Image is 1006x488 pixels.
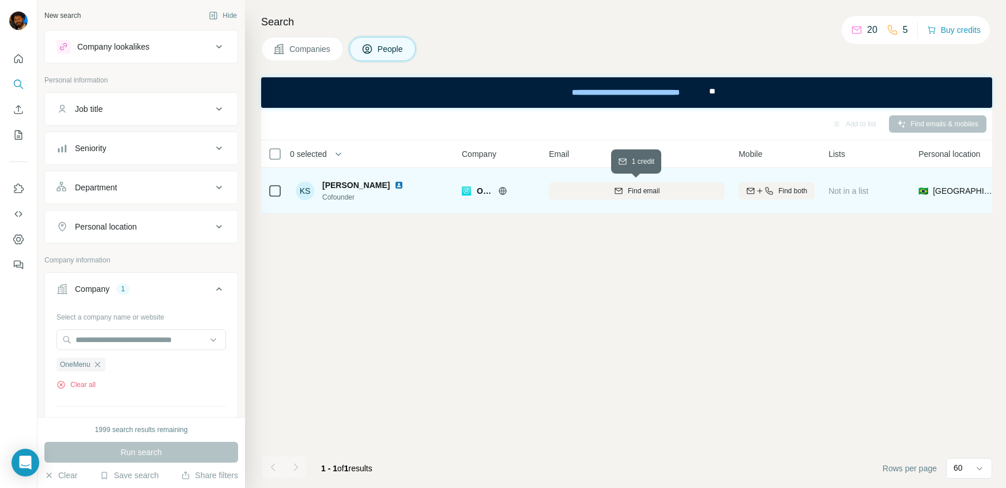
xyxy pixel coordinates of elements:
[9,254,28,275] button: Feedback
[75,142,106,154] div: Seniority
[75,182,117,193] div: Department
[95,425,188,435] div: 1999 search results remaining
[867,23,877,37] p: 20
[378,43,404,55] span: People
[883,463,937,474] span: Rows per page
[337,464,344,473] span: of
[9,48,28,69] button: Quick start
[778,186,807,196] span: Find both
[44,75,238,85] p: Personal information
[462,186,471,196] img: Logo of OneMenu
[628,186,660,196] span: Find email
[45,275,238,307] button: Company1
[549,148,569,160] span: Email
[44,470,77,481] button: Clear
[77,41,149,52] div: Company lookalikes
[918,185,928,197] span: 🇧🇷
[45,174,238,201] button: Department
[261,14,992,30] h4: Search
[828,186,868,196] span: Not in a list
[394,181,404,190] img: LinkedIn logo
[116,284,130,294] div: 1
[322,179,390,191] span: [PERSON_NAME]
[44,10,81,21] div: New search
[201,7,245,24] button: Hide
[9,125,28,145] button: My lists
[477,185,492,197] span: OneMenu
[75,221,137,232] div: Personal location
[322,192,408,202] span: Cofounder
[954,462,963,474] p: 60
[549,182,725,200] button: Find email
[321,464,337,473] span: 1 - 1
[903,23,908,37] p: 5
[344,464,349,473] span: 1
[75,283,110,295] div: Company
[321,464,372,473] span: results
[296,182,314,200] div: KS
[9,12,28,30] img: Avatar
[739,182,815,200] button: Find both
[100,470,159,481] button: Save search
[462,148,496,160] span: Company
[60,359,91,370] span: OneMenu
[290,148,327,160] span: 0 selected
[181,470,238,481] button: Share filters
[289,43,331,55] span: Companies
[933,185,994,197] span: [GEOGRAPHIC_DATA]
[45,213,238,241] button: Personal location
[261,77,992,108] iframe: Banner
[9,74,28,95] button: Search
[45,33,238,61] button: Company lookalikes
[56,307,226,322] div: Select a company name or website
[9,178,28,199] button: Use Surfe on LinkedIn
[56,380,96,390] button: Clear all
[918,148,980,160] span: Personal location
[44,255,238,265] p: Company information
[828,148,845,160] span: Lists
[75,103,103,115] div: Job title
[739,148,762,160] span: Mobile
[9,204,28,224] button: Use Surfe API
[12,449,39,476] div: Open Intercom Messenger
[9,229,28,250] button: Dashboard
[927,22,981,38] button: Buy credits
[9,99,28,120] button: Enrich CSV
[45,134,238,162] button: Seniority
[45,95,238,123] button: Job title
